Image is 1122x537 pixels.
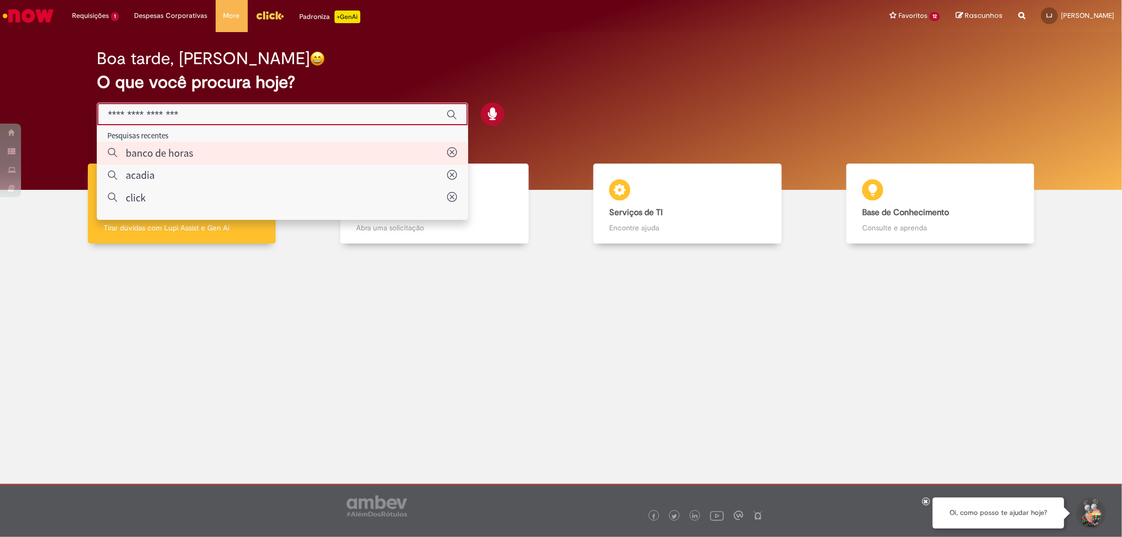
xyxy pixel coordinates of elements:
img: logo_footer_youtube.png [710,509,724,522]
span: 12 [929,12,940,21]
span: [PERSON_NAME] [1061,11,1114,20]
img: logo_footer_twitter.png [672,514,677,519]
a: Base de Conhecimento Consulte e aprenda [814,164,1067,244]
p: Abra uma solicitação [356,222,512,233]
h2: Boa tarde, [PERSON_NAME] [97,49,310,68]
div: Padroniza [300,11,360,23]
p: +GenAi [335,11,360,23]
span: LJ [1047,12,1053,19]
a: Rascunhos [956,11,1003,21]
p: Encontre ajuda [609,222,765,233]
span: More [224,11,240,21]
span: Favoritos [898,11,927,21]
img: logo_footer_workplace.png [734,511,743,520]
b: Serviços de TI [609,207,663,218]
img: logo_footer_naosei.png [753,511,763,520]
div: Oi, como posso te ajudar hoje? [933,498,1064,529]
span: Despesas Corporativas [135,11,208,21]
img: logo_footer_ambev_rotulo_gray.png [347,495,407,516]
b: Base de Conhecimento [862,207,949,218]
p: Consulte e aprenda [862,222,1018,233]
img: click_logo_yellow_360x200.png [256,7,284,23]
h2: O que você procura hoje? [97,73,1025,92]
p: Tirar dúvidas com Lupi Assist e Gen Ai [104,222,260,233]
img: logo_footer_linkedin.png [692,513,698,520]
a: Tirar dúvidas Tirar dúvidas com Lupi Assist e Gen Ai [55,164,308,244]
span: 1 [111,12,119,21]
img: logo_footer_facebook.png [651,514,656,519]
button: Iniciar Conversa de Suporte [1075,498,1106,529]
span: Rascunhos [965,11,1003,21]
a: Serviços de TI Encontre ajuda [561,164,814,244]
img: ServiceNow [1,5,55,26]
img: happy-face.png [310,51,325,66]
span: Requisições [72,11,109,21]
